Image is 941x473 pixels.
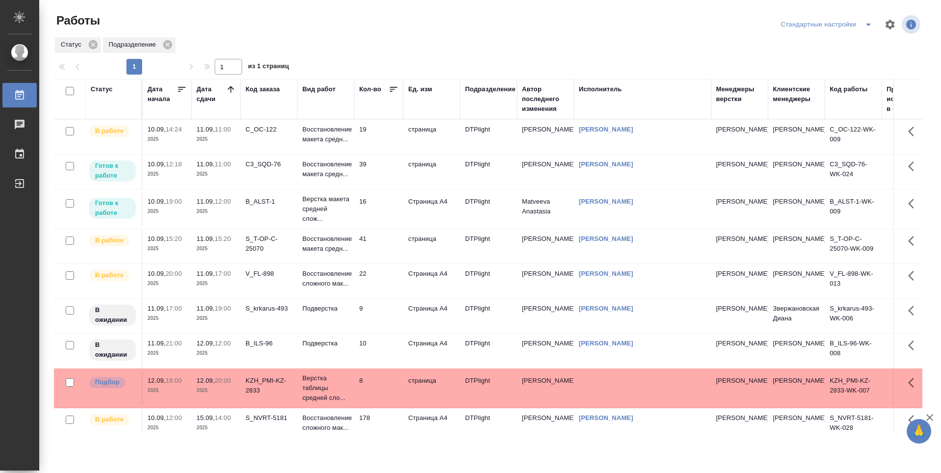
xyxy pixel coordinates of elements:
[91,84,113,94] div: Статус
[403,155,460,189] td: страница
[148,340,166,347] p: 11.09,
[825,155,882,189] td: C3_SQD-76-WK-024
[768,229,825,263] td: [PERSON_NAME]
[88,376,137,389] div: Можно подбирать исполнителей
[302,339,349,348] p: Подверстка
[54,13,100,28] span: Работы
[197,414,215,421] p: 15.09,
[716,159,763,169] p: [PERSON_NAME]
[354,229,403,263] td: 41
[902,334,926,357] button: Здесь прячутся важные кнопки
[166,126,182,133] p: 14:24
[465,84,516,94] div: Подразделение
[215,377,231,384] p: 20:00
[768,192,825,226] td: [PERSON_NAME]
[197,423,236,433] p: 2025
[197,126,215,133] p: 11.09,
[716,413,763,423] p: [PERSON_NAME]
[246,84,280,94] div: Код заказа
[148,84,177,104] div: Дата начала
[579,126,633,133] a: [PERSON_NAME]
[716,234,763,244] p: [PERSON_NAME]
[579,160,633,168] a: [PERSON_NAME]
[460,192,517,226] td: DTPlight
[716,339,763,348] p: [PERSON_NAME]
[517,229,574,263] td: [PERSON_NAME]
[302,304,349,314] p: Подверстка
[148,423,187,433] p: 2025
[460,408,517,443] td: DTPlight
[148,244,187,254] p: 2025
[148,160,166,168] p: 10.09,
[148,270,166,277] p: 10.09,
[716,304,763,314] p: [PERSON_NAME]
[517,334,574,368] td: [PERSON_NAME]
[246,339,293,348] div: B_ILS-96
[302,234,349,254] p: Восстановление макета средн...
[148,377,166,384] p: 12.09,
[197,198,215,205] p: 11.09,
[148,198,166,205] p: 10.09,
[911,421,927,442] span: 🙏
[768,408,825,443] td: [PERSON_NAME]
[302,125,349,144] p: Восстановление макета средн...
[579,84,622,94] div: Исполнитель
[215,235,231,242] p: 15:20
[61,40,85,50] p: Статус
[460,299,517,333] td: DTPlight
[215,305,231,312] p: 19:00
[354,155,403,189] td: 39
[354,408,403,443] td: 178
[302,194,349,224] p: Верстка макета средней слож...
[95,126,124,136] p: В работе
[166,377,182,384] p: 18:00
[215,270,231,277] p: 17:00
[95,377,120,387] p: Подбор
[95,270,124,280] p: В работе
[768,299,825,333] td: Звержановская Диана
[773,84,820,104] div: Клиентские менеджеры
[88,234,137,247] div: Исполнитель выполняет работу
[88,197,137,220] div: Исполнитель может приступить к работе
[197,160,215,168] p: 11.09,
[460,371,517,405] td: DTPlight
[148,126,166,133] p: 10.09,
[403,229,460,263] td: страница
[768,371,825,405] td: [PERSON_NAME]
[148,207,187,216] p: 2025
[403,192,460,226] td: Страница А4
[354,371,403,405] td: 8
[579,198,633,205] a: [PERSON_NAME]
[246,304,293,314] div: S_krkarus-493
[902,299,926,322] button: Здесь прячутся важные кнопки
[579,305,633,312] a: [PERSON_NAME]
[902,120,926,143] button: Здесь прячутся важные кнопки
[825,264,882,298] td: V_FL-898-WK-013
[95,415,124,424] p: В работе
[95,198,130,218] p: Готов к работе
[166,198,182,205] p: 19:00
[197,305,215,312] p: 11.09,
[517,264,574,298] td: [PERSON_NAME]
[246,234,293,254] div: S_T-OP-C-25070
[148,305,166,312] p: 11.09,
[825,229,882,263] td: S_T-OP-C-25070-WK-009
[902,15,922,34] span: Посмотреть информацию
[246,125,293,134] div: C_OC-122
[902,264,926,288] button: Здесь прячутся важные кнопки
[517,371,574,405] td: [PERSON_NAME]
[88,304,137,327] div: Исполнитель назначен, приступать к работе пока рано
[148,169,187,179] p: 2025
[522,84,569,114] div: Автор последнего изменения
[246,197,293,207] div: B_ALST-1
[109,40,159,50] p: Подразделение
[354,192,403,226] td: 16
[830,84,867,94] div: Код работы
[768,264,825,298] td: [PERSON_NAME]
[778,17,878,32] div: split button
[579,340,633,347] a: [PERSON_NAME]
[88,413,137,426] div: Исполнитель выполняет работу
[825,120,882,154] td: C_OC-122-WK-009
[887,84,931,114] div: Прогресс исполнителя в SC
[95,305,130,325] p: В ожидании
